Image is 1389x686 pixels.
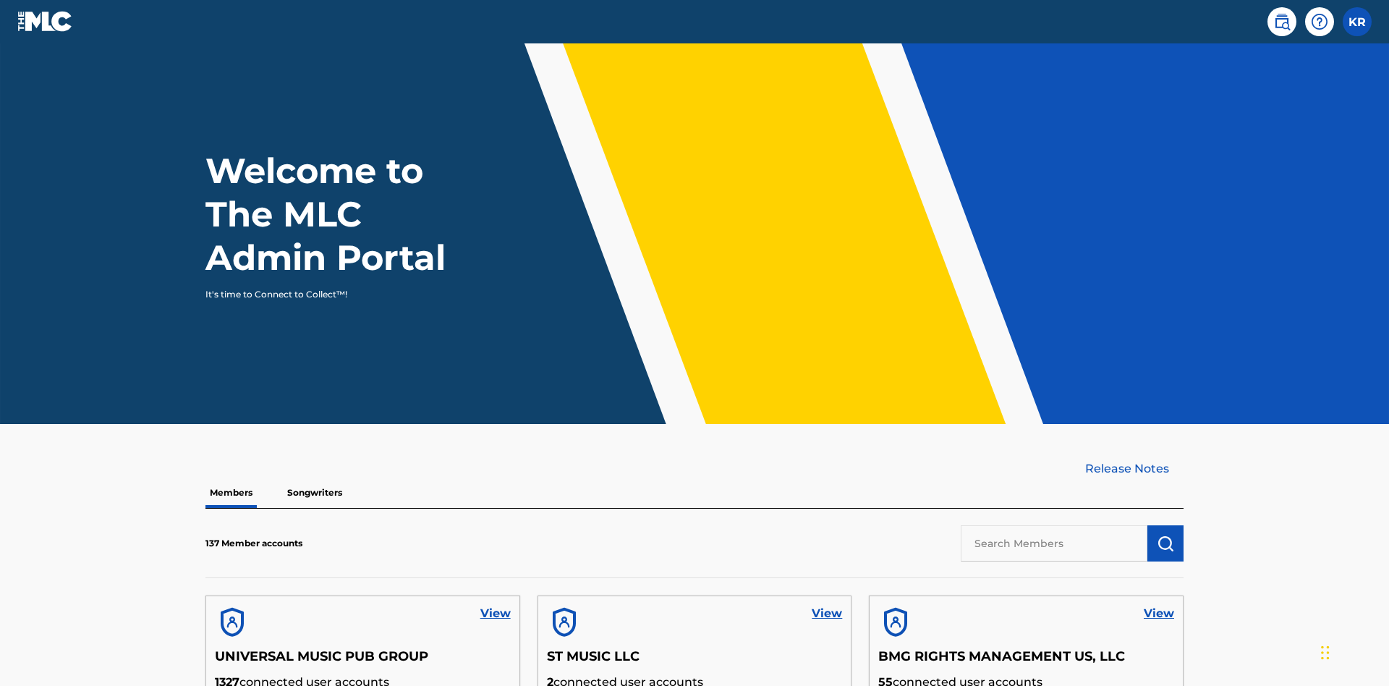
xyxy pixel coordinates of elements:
img: account [215,605,250,640]
h1: Welcome to The MLC Admin Portal [205,149,476,279]
img: MLC Logo [17,11,73,32]
h5: UNIVERSAL MUSIC PUB GROUP [215,648,511,674]
iframe: Chat Widget [1317,617,1389,686]
img: account [878,605,913,640]
img: search [1273,13,1291,30]
h5: ST MUSIC LLC [547,648,843,674]
p: 137 Member accounts [205,537,302,550]
div: User Menu [1343,7,1372,36]
a: Release Notes [1085,460,1184,478]
div: Drag [1321,631,1330,674]
img: Search Works [1157,535,1174,552]
a: View [812,605,842,622]
img: help [1311,13,1328,30]
p: Members [205,478,257,508]
div: Help [1305,7,1334,36]
img: account [547,605,582,640]
a: View [480,605,511,622]
p: Songwriters [283,478,347,508]
h5: BMG RIGHTS MANAGEMENT US, LLC [878,648,1174,674]
a: View [1144,605,1174,622]
p: It's time to Connect to Collect™! [205,288,456,301]
a: Public Search [1267,7,1296,36]
input: Search Members [961,525,1147,562]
